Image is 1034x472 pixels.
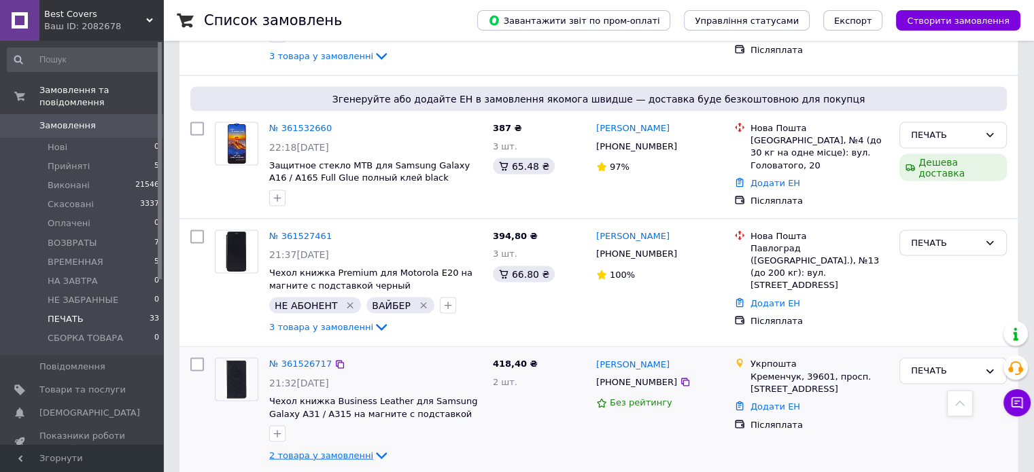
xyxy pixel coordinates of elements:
[493,123,522,133] span: 387 ₴
[751,134,889,172] div: [GEOGRAPHIC_DATA], №4 (до 30 кг на одне місце): вул. Головатого, 20
[269,51,390,61] a: 3 товара у замовленні
[7,48,160,72] input: Пошук
[48,217,90,230] span: Оплачені
[154,217,159,230] span: 0
[596,230,670,243] a: [PERSON_NAME]
[196,92,1001,106] span: Згенеруйте або додайте ЕН в замовлення якомога швидше — доставка буде безкоштовною для покупця
[269,322,373,332] span: 3 товара у замовленні
[269,322,390,332] a: 3 товара у замовленні
[39,384,126,396] span: Товари та послуги
[226,123,247,165] img: Фото товару
[224,359,249,401] img: Фото товару
[154,237,159,249] span: 7
[907,16,1010,26] span: Створити замовлення
[215,230,258,274] a: Фото товару
[751,178,800,188] a: Додати ЕН
[275,300,337,311] span: НЕ АБОНЕНТ
[911,128,979,143] div: ПЕЧАТЬ
[751,298,800,308] a: Додати ЕН
[39,120,96,132] span: Замовлення
[269,249,329,260] span: 21:37[DATE]
[593,138,680,156] div: [PHONE_NUMBER]
[154,160,159,173] span: 5
[39,430,126,454] span: Показники роботи компанії
[224,231,249,273] img: Фото товару
[48,332,123,344] span: СБОРКА ТОВАРА
[372,300,411,311] span: ВАЙБЕР
[48,294,118,306] span: НЕ ЗАБРАННЫЕ
[593,245,680,263] div: [PHONE_NUMBER]
[695,16,799,26] span: Управління статусами
[48,237,97,249] span: ВОЗВРАТЫ
[751,358,889,370] div: Укрпошта
[154,141,159,153] span: 0
[215,358,258,401] a: Фото товару
[215,122,258,166] a: Фото товару
[751,242,889,292] div: Павлоград ([GEOGRAPHIC_DATA].), №13 (до 200 кг): вул. [STREET_ADDRESS]
[204,12,342,29] h1: Список замовлень
[418,300,429,311] svg: Видалити мітку
[899,154,1007,181] div: Дешева доставка
[48,179,90,192] span: Виконані
[48,198,94,211] span: Скасовані
[593,374,680,391] div: [PHONE_NUMBER]
[684,10,810,31] button: Управління статусами
[596,122,670,135] a: [PERSON_NAME]
[896,10,1020,31] button: Створити замовлення
[493,359,538,369] span: 418,40 ₴
[269,359,332,369] a: № 361526717
[48,275,98,287] span: НА ЗАВТРА
[834,16,872,26] span: Експорт
[154,256,159,268] span: 5
[596,359,670,371] a: [PERSON_NAME]
[135,179,159,192] span: 21546
[48,141,67,153] span: Нові
[39,84,163,109] span: Замовлення та повідомлення
[882,15,1020,25] a: Створити замовлення
[39,407,140,419] span: [DEMOGRAPHIC_DATA]
[269,160,470,183] a: Защитное стекло MTB для Samsung Galaxy A16 / A165 Full Glue полный клей black
[493,377,517,387] span: 2 шт.
[269,231,332,241] a: № 361527461
[823,10,883,31] button: Експорт
[751,401,800,412] a: Додати ЕН
[911,364,979,378] div: ПЕЧАТЬ
[48,256,103,268] span: ВРЕМЕННАЯ
[345,300,356,311] svg: Видалити мітку
[751,230,889,242] div: Нова Пошта
[751,371,889,395] div: Кременчук, 39601, просп. [STREET_ADDRESS]
[269,51,373,61] span: 3 товара у замовленні
[751,195,889,207] div: Післяплата
[493,249,517,259] span: 3 шт.
[48,160,90,173] span: Прийняті
[493,141,517,151] span: 3 шт.
[493,158,555,175] div: 65.48 ₴
[154,332,159,344] span: 0
[269,123,332,133] a: № 361532660
[150,313,159,325] span: 33
[751,419,889,431] div: Післяплата
[911,236,979,251] div: ПЕЧАТЬ
[269,396,477,431] a: Чехол книжка Business Leather для Samsung Galaxy A31 / A315 на магните с подставкой черный
[610,162,630,172] span: 97%
[477,10,670,31] button: Завантажити звіт по пром-оплаті
[610,397,672,407] span: Без рейтингу
[140,198,159,211] span: 3337
[154,294,159,306] span: 0
[488,14,659,26] span: Завантажити звіт по пром-оплаті
[1003,389,1031,416] button: Чат з покупцем
[269,378,329,388] span: 21:32[DATE]
[269,268,472,291] a: Чехол книжка Premium для Motorola E20 на магните с подставкой черный
[269,450,390,460] a: 2 товара у замовленні
[269,450,373,460] span: 2 товара у замовленні
[44,8,146,20] span: Best Covers
[44,20,163,33] div: Ваш ID: 2082678
[751,315,889,327] div: Післяплата
[751,122,889,134] div: Нова Пошта
[610,270,635,280] span: 100%
[751,44,889,56] div: Післяплата
[269,142,329,153] span: 22:18[DATE]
